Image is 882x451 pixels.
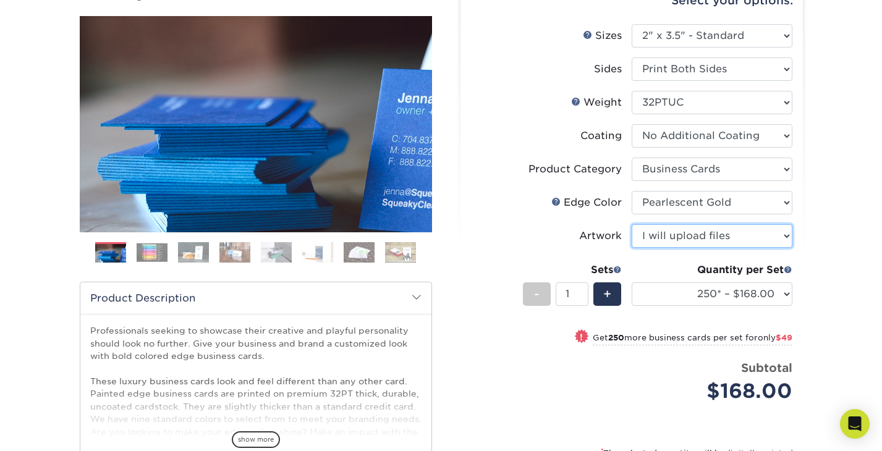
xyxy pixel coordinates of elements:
div: Edge Color [551,195,622,210]
div: $168.00 [641,376,792,406]
span: only [758,333,792,342]
img: Business Cards 02 [137,243,167,262]
strong: Subtotal [741,361,792,374]
img: Business Cards 07 [344,242,375,263]
img: Business Cards 08 [385,242,416,263]
img: Business Cards 03 [178,242,209,263]
img: Business Cards 01 [95,238,126,269]
div: Open Intercom Messenger [840,409,870,439]
small: Get more business cards per set for [593,333,792,345]
div: Product Category [528,162,622,177]
span: - [534,285,540,303]
div: Coating [580,129,622,143]
div: Sets [523,263,622,277]
div: Sizes [583,28,622,43]
div: Sides [594,62,622,77]
div: Weight [571,95,622,110]
img: Business Cards 05 [261,242,292,263]
strong: 250 [608,333,624,342]
div: Artwork [579,229,622,243]
span: show more [232,431,280,448]
span: + [603,285,611,303]
img: Business Cards 06 [302,242,333,263]
span: $49 [776,333,792,342]
img: Business Cards 04 [219,242,250,263]
h2: Product Description [80,282,431,314]
div: Quantity per Set [632,263,792,277]
span: ! [580,331,583,344]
